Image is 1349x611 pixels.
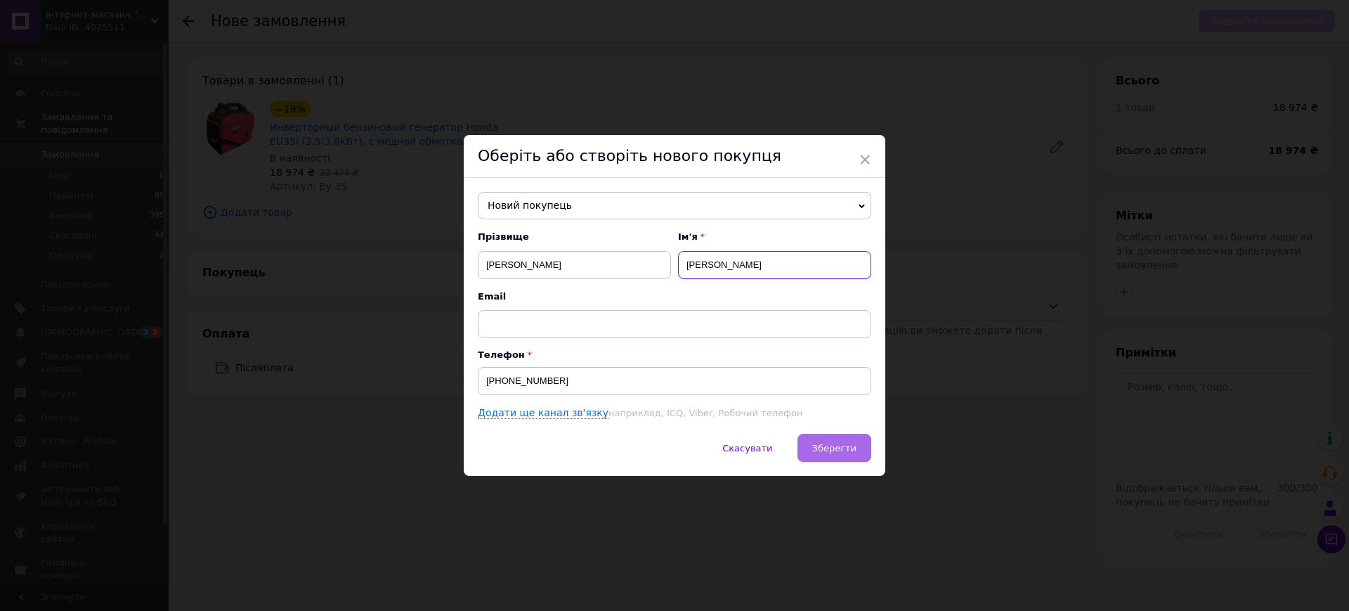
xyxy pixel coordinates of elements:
div: Оберіть або створіть нового покупця [464,135,885,178]
input: Наприклад: Іван [678,251,871,279]
span: Новий покупець [478,192,871,220]
p: Телефон [478,349,871,360]
span: наприклад, ICQ, Viber, Робочий телефон [608,408,802,418]
a: Додати ще канал зв'язку [478,407,608,419]
button: Скасувати [708,434,787,462]
span: Email [478,290,871,303]
span: × [859,148,871,172]
input: +38 096 0000000 [478,367,871,395]
span: Зберегти [812,443,856,454]
input: Наприклад: Іванов [478,251,671,279]
button: Зберегти [797,434,871,462]
span: Прізвище [478,231,671,243]
span: Ім'я [678,231,871,243]
span: Скасувати [722,443,772,454]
